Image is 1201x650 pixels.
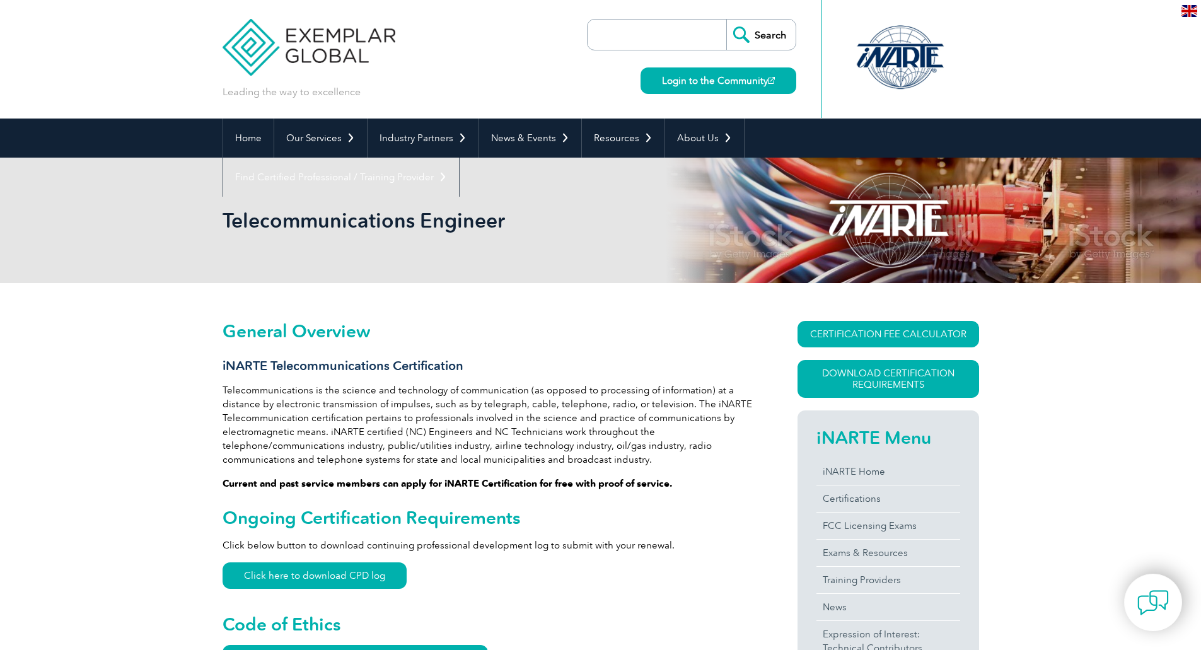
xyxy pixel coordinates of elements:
a: News [816,594,960,620]
a: Exams & Resources [816,540,960,566]
a: Login to the Community [641,67,796,94]
p: Click below button to download continuing professional development log to submit with your renewal. [223,538,752,552]
a: Industry Partners [368,119,479,158]
a: News & Events [479,119,581,158]
a: Certifications [816,485,960,512]
h2: General Overview [223,321,752,341]
a: Resources [582,119,664,158]
h2: Code of Ethics [223,614,752,634]
a: Training Providers [816,567,960,593]
img: contact-chat.png [1137,587,1169,618]
img: en [1181,5,1197,17]
a: FCC Licensing Exams [816,513,960,539]
p: Telecommunications is the science and technology of communication (as opposed to processing of in... [223,383,752,467]
a: About Us [665,119,744,158]
p: Leading the way to excellence [223,85,361,99]
img: open_square.png [768,77,775,84]
h2: iNARTE Menu [816,427,960,448]
a: Find Certified Professional / Training Provider [223,158,459,197]
a: iNARTE Home [816,458,960,485]
h3: iNARTE Telecommunications Certification [223,358,752,374]
a: Click here to download CPD log [223,562,407,589]
h2: Ongoing Certification Requirements [223,508,752,528]
a: CERTIFICATION FEE CALCULATOR [798,321,979,347]
a: Our Services [274,119,367,158]
h1: Telecommunications Engineer [223,208,707,233]
input: Search [726,20,796,50]
strong: Current and past service members can apply for iNARTE Certification for free with proof of service. [223,478,673,489]
a: Home [223,119,274,158]
a: Download Certification Requirements [798,360,979,398]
